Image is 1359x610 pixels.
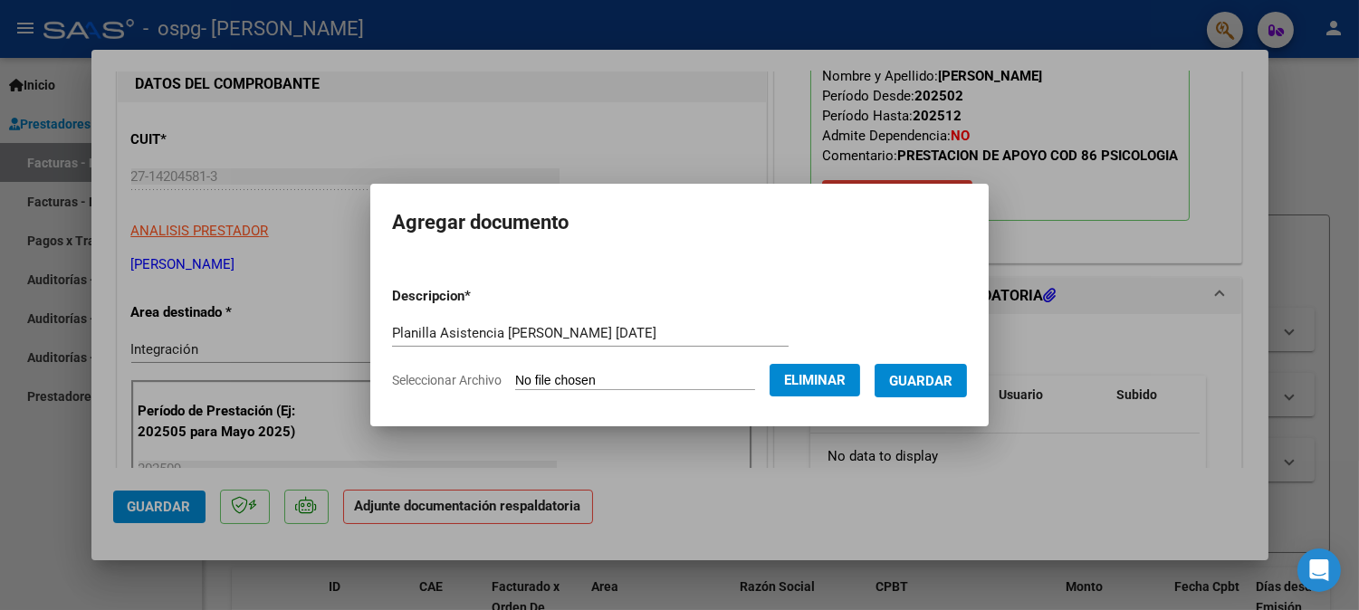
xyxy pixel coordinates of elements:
button: Guardar [875,364,967,397]
div: Open Intercom Messenger [1297,548,1341,592]
span: Seleccionar Archivo [392,373,502,387]
p: Descripcion [392,286,565,307]
button: Eliminar [770,364,860,396]
span: Guardar [889,373,952,389]
span: Eliminar [784,372,846,388]
h2: Agregar documento [392,205,967,240]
